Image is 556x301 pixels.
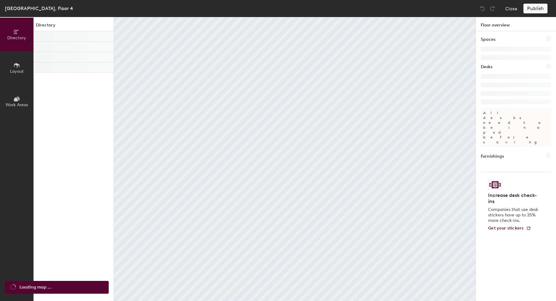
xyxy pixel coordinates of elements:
button: Close [505,4,517,13]
span: Get your stickers [488,226,524,231]
span: Loading map ... [19,284,51,291]
canvas: Map [114,17,476,301]
h1: Directory [33,22,114,31]
h4: Increase desk check-ins [488,192,540,205]
span: Work Areas [5,102,28,107]
img: Redo [489,5,495,12]
h1: Furnishings [481,153,504,160]
div: [GEOGRAPHIC_DATA], Floor 4 [5,5,73,12]
h1: Floor overview [476,17,556,31]
a: Get your stickers [488,226,531,231]
span: Layout [10,69,24,74]
img: Undo [480,5,486,12]
h1: Desks [481,64,492,70]
p: Companies that use desk stickers have up to 25% more check-ins. [488,207,540,223]
span: Directory [7,35,26,40]
h1: Spaces [481,36,495,43]
img: Sticker logo [488,180,502,190]
p: All desks need to be in a pod before saving [481,108,551,147]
